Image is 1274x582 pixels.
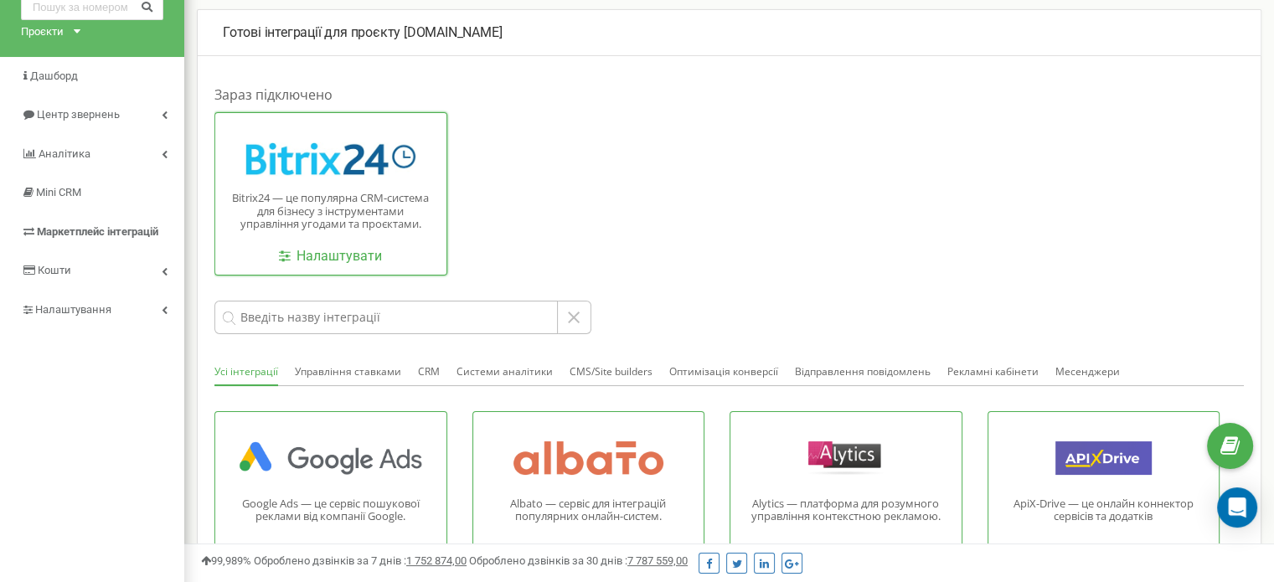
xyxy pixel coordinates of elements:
[469,554,688,567] span: Оброблено дзвінків за 30 днів :
[570,359,652,384] button: CMS/Site builders
[486,497,692,523] p: Albato — сервіс для інтеграцій популярних онлайн-систем.
[36,186,81,198] span: Mini CRM
[214,359,278,386] button: Усі інтеграції
[201,554,251,567] span: 99,989%
[214,301,558,334] input: Введіть назву інтеграції
[406,554,467,567] u: 1 752 874,00
[223,24,400,40] span: Готові інтеграції для проєкту
[743,497,949,523] p: Alytics — платформа для розумного управління контекстною рекламою.
[947,359,1039,384] button: Рекламні кабінети
[456,359,553,384] button: Системи аналітики
[1001,497,1207,523] p: ApiX-Drive — це онлайн коннектор сервісів та додатків
[38,264,71,276] span: Кошти
[37,225,158,238] span: Маркетплейс інтеграцій
[35,303,111,316] span: Налаштування
[418,359,440,384] button: CRM
[214,85,1244,104] h1: Зараз підключено
[1217,487,1257,528] div: Open Intercom Messenger
[39,147,90,160] span: Аналiтика
[795,359,931,384] button: Відправлення повідомлень
[37,108,120,121] span: Центр звернень
[279,247,382,266] a: Налаштувати
[30,70,78,82] span: Дашборд
[627,554,688,567] u: 7 787 559,00
[669,359,778,384] button: Оптимізація конверсії
[254,554,467,567] span: Оброблено дзвінків за 7 днів :
[223,23,1235,43] p: [DOMAIN_NAME]
[228,192,434,231] p: Bitrix24 — це популярна CRM-система для бізнесу з інструментами управління угодами та проєктами.
[1055,359,1120,384] button: Месенджери
[21,24,64,40] div: Проєкти
[295,359,401,384] button: Управління ставками
[228,497,434,523] p: Google Ads — це сервіс пошукової реклами від компанії Google.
